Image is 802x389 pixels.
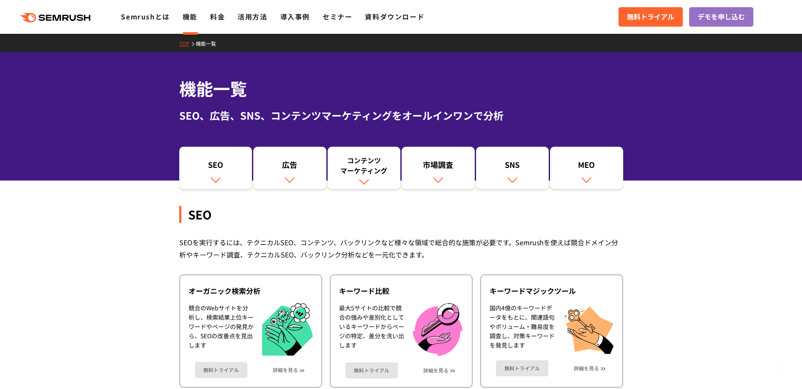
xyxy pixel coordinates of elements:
[402,147,475,189] a: 市場調査
[280,11,310,22] a: 導入事例
[413,303,463,356] img: キーワード比較
[689,7,753,27] a: デモを申し込む
[238,11,267,22] a: 活用方法
[179,40,196,47] a: TOP
[195,362,247,378] a: 無料トライアル
[339,303,404,356] div: 最大5サイトの比較で競合の強みや差別化としているキーワードからページの特定、差分を洗い出します
[332,155,397,175] div: コンテンツ マーケティング
[257,159,322,174] div: 広告
[210,11,225,22] a: 料金
[179,236,623,261] div: SEOを実行するには、テクニカルSEO、コンテンツ、バックリンクなど様々な領域で総合的な施策が必要です。Semrushを使えば競合ドメイン分析やキーワード調査、テクニカルSEO、バックリンク分析...
[189,303,254,356] div: 競合のWebサイトを分析し、検索結果上位キーワードやページの発見から、SEOの改善点を見出します
[423,367,449,373] a: 詳細を見る
[490,286,614,296] div: キーワードマジックツール
[273,367,298,373] a: 詳細を見る
[574,365,599,371] a: 詳細を見る
[328,147,401,189] a: コンテンツマーケティング
[179,76,623,101] h1: 機能一覧
[496,360,548,376] a: 無料トライアル
[253,147,326,189] a: 広告
[183,11,197,22] a: 機能
[196,40,222,47] a: 機能一覧
[550,147,623,189] a: MEO
[121,11,170,22] a: Semrushとは
[262,303,313,356] img: オーガニック検索分析
[698,11,745,22] span: デモを申し込む
[480,159,545,174] div: SNS
[619,7,683,27] a: 無料トライアル
[323,11,352,22] a: セミナー
[179,206,623,223] div: SEO
[490,303,555,354] div: 国内4億のキーワードデータをもとに、関連語句やボリューム・難易度を調査し、対策キーワードを発見します
[365,11,424,22] a: 資料ダウンロード
[179,108,623,123] div: SEO、広告、SNS、コンテンツマーケティングをオールインワンで分析
[627,11,674,22] span: 無料トライアル
[339,286,463,296] div: キーワード比較
[554,159,619,174] div: MEO
[189,286,313,296] div: オーガニック検索分析
[183,159,248,174] div: SEO
[345,362,398,378] a: 無料トライアル
[476,147,549,189] a: SNS
[179,147,252,189] a: SEO
[406,159,471,174] div: 市場調査
[563,303,614,354] img: キーワードマジックツール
